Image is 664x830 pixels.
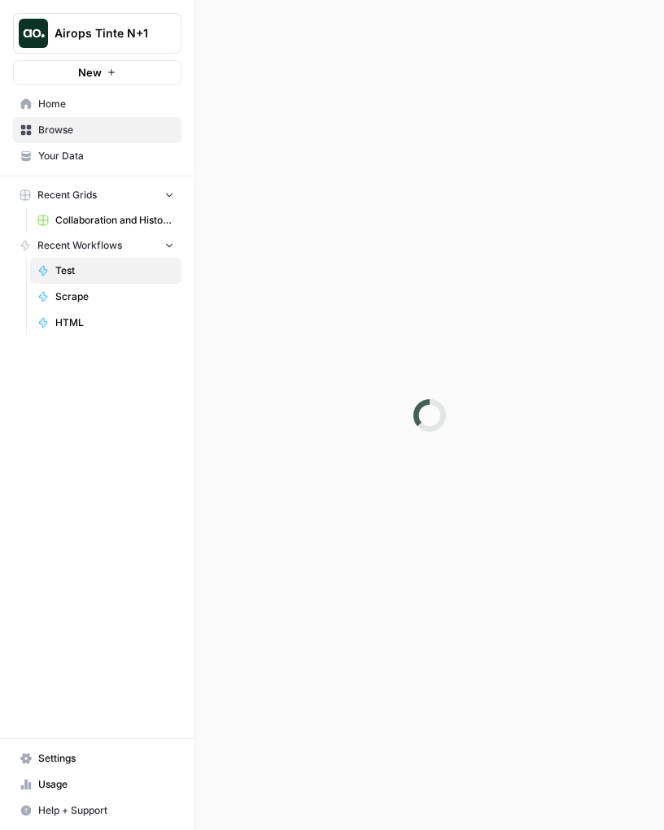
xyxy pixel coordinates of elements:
[13,60,181,85] button: New
[78,64,102,80] span: New
[19,19,48,48] img: Airops Tinte N+1 Logo
[30,258,181,284] a: Test
[30,207,181,233] a: Collaboration and History Demo
[38,803,174,818] span: Help + Support
[38,149,174,163] span: Your Data
[13,183,181,207] button: Recent Grids
[30,310,181,336] a: HTML
[13,143,181,169] a: Your Data
[38,123,174,137] span: Browse
[55,263,174,278] span: Test
[13,117,181,143] a: Browse
[30,284,181,310] a: Scrape
[37,238,122,253] span: Recent Workflows
[13,745,181,771] a: Settings
[37,188,97,202] span: Recent Grids
[13,91,181,117] a: Home
[55,213,174,228] span: Collaboration and History Demo
[55,289,174,304] span: Scrape
[13,771,181,797] a: Usage
[38,97,174,111] span: Home
[55,25,153,41] span: Airops Tinte N+1
[38,777,174,792] span: Usage
[13,13,181,54] button: Workspace: Airops Tinte N+1
[38,751,174,766] span: Settings
[13,797,181,823] button: Help + Support
[55,315,174,330] span: HTML
[13,233,181,258] button: Recent Workflows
